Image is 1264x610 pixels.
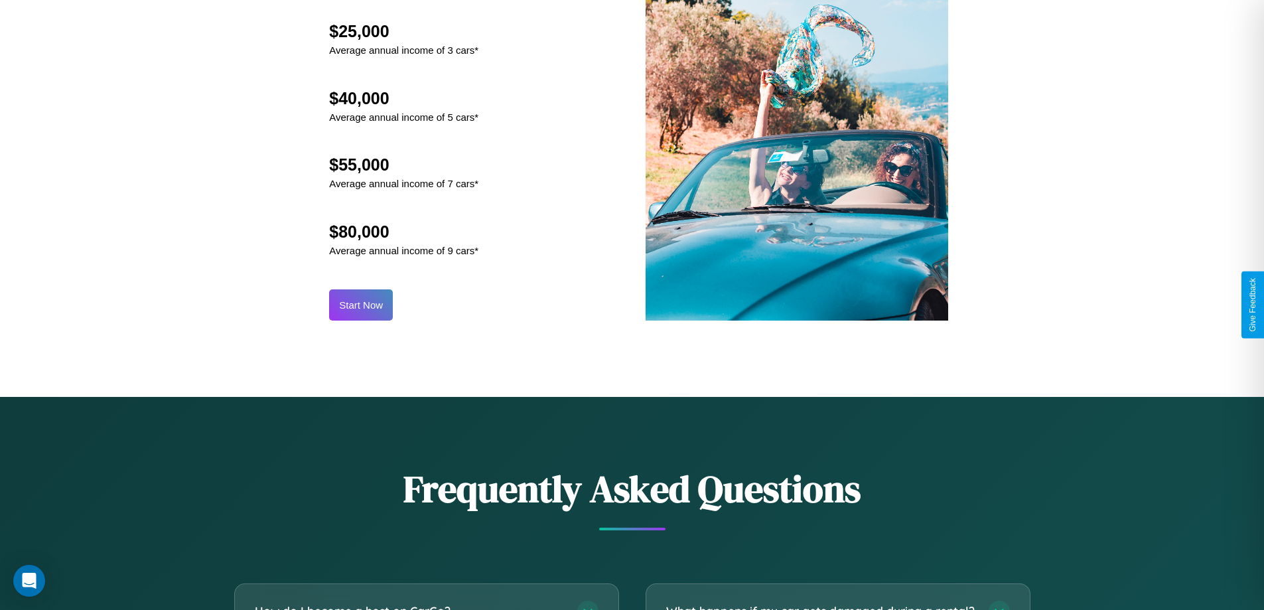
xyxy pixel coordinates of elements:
[234,463,1030,514] h2: Frequently Asked Questions
[329,155,478,175] h2: $55,000
[329,108,478,126] p: Average annual income of 5 cars*
[329,22,478,41] h2: $25,000
[329,289,393,321] button: Start Now
[329,89,478,108] h2: $40,000
[13,565,45,597] div: Open Intercom Messenger
[329,175,478,192] p: Average annual income of 7 cars*
[329,242,478,260] p: Average annual income of 9 cars*
[329,222,478,242] h2: $80,000
[1248,278,1257,332] div: Give Feedback
[329,41,478,59] p: Average annual income of 3 cars*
